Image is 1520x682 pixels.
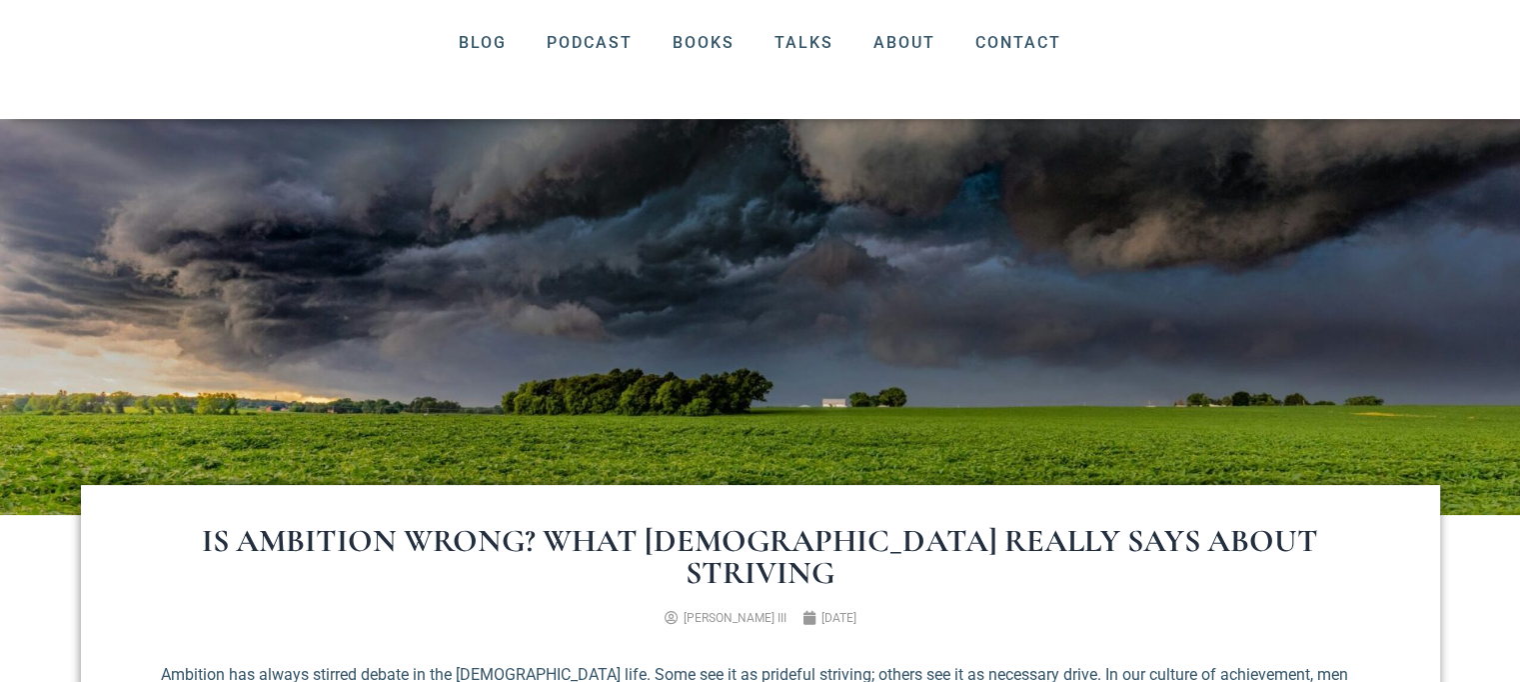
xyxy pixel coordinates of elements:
[527,17,653,69] a: Podcast
[853,17,955,69] a: About
[684,611,786,625] span: [PERSON_NAME] III
[755,17,853,69] a: Talks
[802,609,856,627] a: [DATE]
[653,17,755,69] a: Books
[439,17,527,69] a: Blog
[821,611,856,625] time: [DATE]
[955,17,1081,69] a: Contact
[161,525,1360,589] h1: Is Ambition Wrong? What [DEMOGRAPHIC_DATA] Really Says About Striving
